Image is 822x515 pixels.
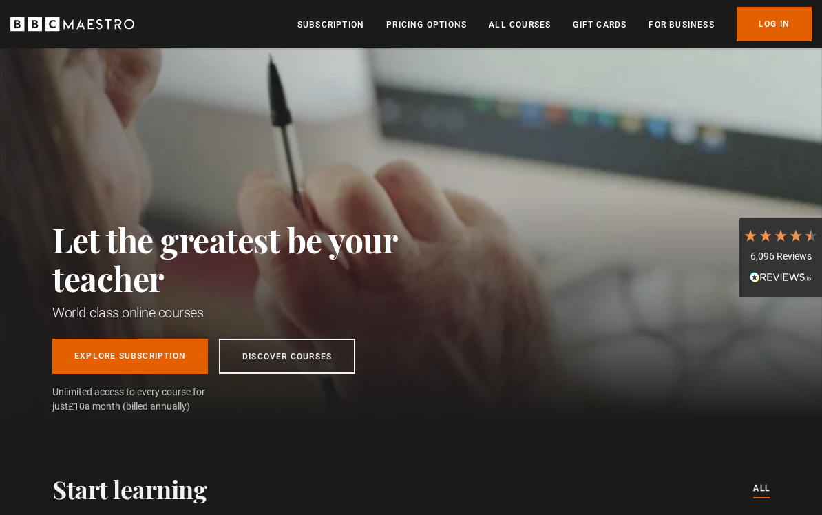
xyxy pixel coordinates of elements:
[297,7,812,41] nav: Primary
[739,218,822,297] div: 6,096 ReviewsRead All Reviews
[297,18,364,32] a: Subscription
[219,339,355,374] a: Discover Courses
[750,272,812,282] img: REVIEWS.io
[10,14,134,34] svg: BBC Maestro
[52,220,459,297] h2: Let the greatest be your teacher
[743,271,819,287] div: Read All Reviews
[52,303,459,322] h1: World-class online courses
[753,481,770,496] a: All
[52,474,207,503] h2: Start learning
[386,18,467,32] a: Pricing Options
[52,385,238,414] span: Unlimited access to every course for just a month (billed annually)
[68,401,85,412] span: £10
[649,18,714,32] a: For business
[743,250,819,264] div: 6,096 Reviews
[52,339,208,374] a: Explore Subscription
[489,18,551,32] a: All Courses
[743,228,819,243] div: 4.7 Stars
[573,18,626,32] a: Gift Cards
[737,7,812,41] a: Log In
